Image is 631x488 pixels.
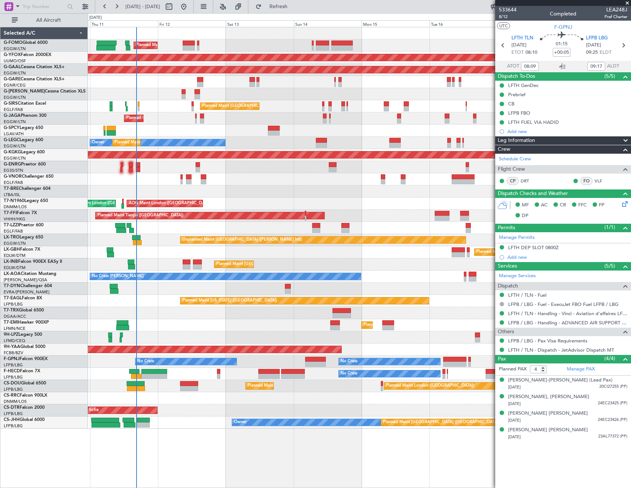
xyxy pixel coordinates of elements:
span: G-YFOX [4,53,21,57]
div: FO [580,177,593,185]
a: Manage Services [499,272,536,280]
span: F-GPNJ [4,357,20,361]
div: Unplanned Maint [GEOGRAPHIC_DATA] ([PERSON_NAME] Intl) [182,234,302,245]
span: [DATE] [508,434,521,440]
span: LX-TRO [4,235,20,240]
a: LFPB/LBG [4,362,23,368]
a: T7-N1960Legacy 650 [4,199,48,203]
span: LFTH TLN [511,35,533,42]
input: --:-- [521,62,539,71]
a: FCBB/BZV [4,350,23,356]
span: ETOT [511,49,524,56]
a: EGGW/LTN [4,70,26,76]
a: T7-FFIFalcon 7X [4,211,37,215]
div: Planned Maint Tianjin ([GEOGRAPHIC_DATA]) [97,210,183,221]
a: LFTH / TLN - Handling - Vinci - Aviation d'affaires LFTH / TLN*****MY HANDLING**** [508,310,627,317]
a: LFTH / TLN - Dispatch - JetAdvisor Dispatch MT [508,347,614,353]
div: No Crew [341,356,358,367]
a: LFPB / LBG - Fuel - ExecuJet FBO Fuel LFPB / LBG [508,301,618,307]
a: EGGW/LTN [4,119,26,125]
a: DNMM/LOS [4,204,27,210]
a: LFPB/LBG [4,411,23,416]
span: [DATE] - [DATE] [125,3,160,10]
span: Leg Information [498,136,535,145]
a: DGAA/ACC [4,314,26,319]
a: LFPB / LBG - Pax Visa Requirements [508,338,587,344]
button: Refresh [252,1,296,13]
div: Planned Maint [GEOGRAPHIC_DATA] ([GEOGRAPHIC_DATA]) [383,417,499,428]
span: Pref Charter [604,14,627,20]
a: LFPB/LBG [4,301,23,307]
div: No Crew [137,356,154,367]
div: Add new [507,254,627,260]
a: EGGW/LTN [4,241,26,246]
span: CS-RRC [4,393,20,398]
a: EGGW/LTN [4,95,26,100]
span: Dispatch To-Dos [498,72,535,81]
span: Crew [498,145,510,154]
span: T7-EAGL [4,296,22,300]
span: G-GARE [4,77,21,81]
span: 9H-LPZ [4,332,18,337]
a: LFPB/LBG [4,374,23,380]
span: FP [599,202,604,209]
span: Dispatch [498,282,518,290]
a: CS-RRCFalcon 900LX [4,393,47,398]
a: EGLF/FAB [4,107,23,112]
a: G-SIRSCitation Excel [4,101,46,106]
div: Sat 13 [226,20,294,27]
div: Planned Maint [GEOGRAPHIC_DATA] [363,320,434,331]
span: Dispatch Checks and Weather [498,189,568,198]
span: LX-AOA [4,272,21,276]
div: Mon 15 [362,20,430,27]
a: LX-AOACitation Mustang [4,272,56,276]
span: [DATE] [508,384,521,390]
a: G-LEGCLegacy 600 [4,138,43,142]
div: [PERSON_NAME], [PERSON_NAME] [508,393,589,401]
a: G-SPCYLegacy 650 [4,126,43,130]
a: LFMN/NCE [4,326,25,331]
span: LFPB LBG [586,35,608,42]
a: EGGW/LTN [4,156,26,161]
a: LFTH / TLN - Fuel [508,292,546,298]
a: VHHH/HKG [4,216,25,222]
span: G-[PERSON_NAME] [4,89,45,94]
a: LX-GBHFalcon 7X [4,247,40,252]
a: G-GARECessna Citation XLS+ [4,77,65,81]
span: G-FOMO [4,41,23,45]
span: 20CI27255 (PP) [599,384,627,390]
div: AOG Maint London ([GEOGRAPHIC_DATA]) [129,198,211,209]
span: FFC [578,202,587,209]
span: CS-DOU [4,381,21,386]
span: G-LEGC [4,138,20,142]
a: T7-EAGLFalcon 8X [4,296,42,300]
span: (5/5) [604,72,615,80]
label: Planned PAX [499,366,527,373]
span: [DATE] [586,42,601,49]
a: LTBA/ISL [4,192,20,198]
span: 01:15 [556,41,568,48]
div: Planned Maint [GEOGRAPHIC_DATA] ([GEOGRAPHIC_DATA]) [126,113,242,124]
span: F-GPNJ [554,23,572,31]
a: LX-TROLegacy 650 [4,235,43,240]
span: (4/4) [604,355,615,362]
span: G-JAGA [4,114,21,118]
span: G-SPCY [4,126,20,130]
a: EDLW/DTM [4,265,25,271]
span: Others [498,328,514,336]
a: EGSS/STN [4,168,23,173]
span: DP [522,212,528,220]
div: Tue 16 [430,20,497,27]
span: LX-GBH [4,247,20,252]
span: G-GAAL [4,65,21,69]
div: Planned Maint [GEOGRAPHIC_DATA] ([GEOGRAPHIC_DATA]) [216,259,332,270]
a: LX-INBFalcon 900EX EASy II [4,259,62,264]
a: CS-JHHGlobal 6000 [4,418,45,422]
div: Completed [550,10,576,18]
a: Manage PAX [567,366,595,373]
span: 08:10 [525,49,537,56]
span: All Aircraft [19,18,78,23]
span: [DATE] [508,401,521,407]
a: G-VNORChallenger 650 [4,174,54,179]
span: T7-TRX [4,308,19,313]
